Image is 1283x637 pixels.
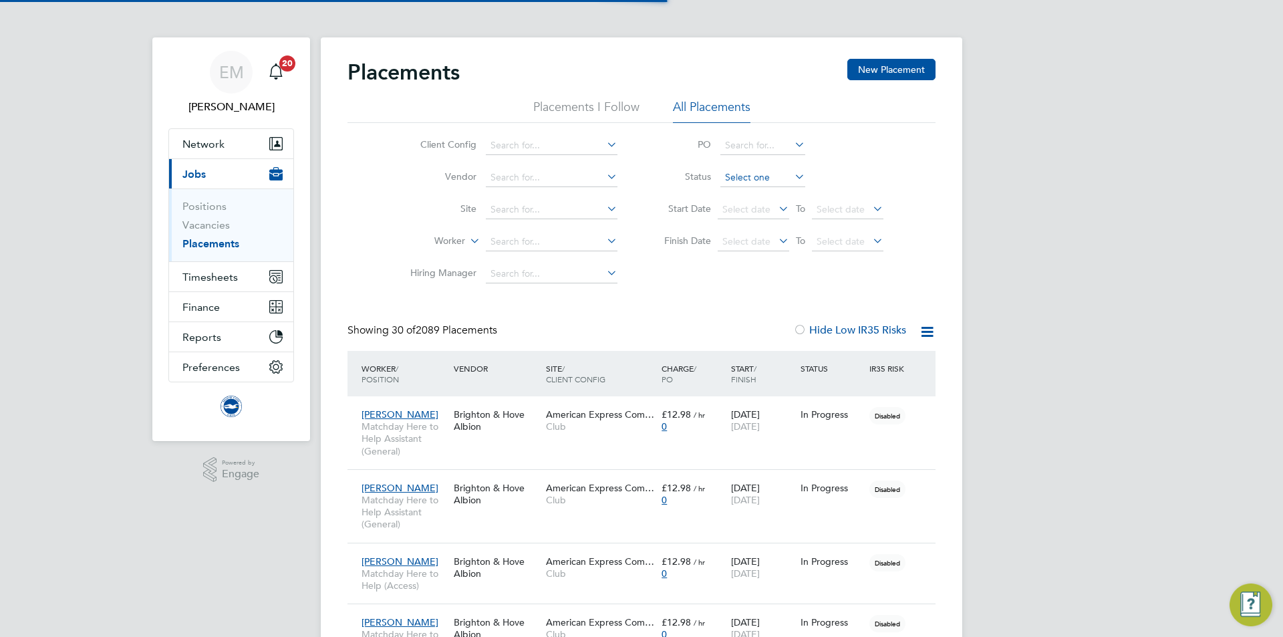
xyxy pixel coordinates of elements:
div: In Progress [801,616,863,628]
span: Edyta Marchant [168,99,294,115]
button: Preferences [169,352,293,382]
span: 2089 Placements [392,324,497,337]
span: [DATE] [731,420,760,432]
div: Status [797,356,867,380]
span: [PERSON_NAME] [362,555,438,567]
a: Placements [182,237,239,250]
span: Disabled [869,407,905,424]
div: [DATE] [728,402,797,439]
span: Jobs [182,168,206,180]
input: Search for... [486,233,617,251]
span: American Express Com… [546,616,654,628]
div: In Progress [801,408,863,420]
a: Vacancies [182,219,230,231]
div: Start [728,356,797,391]
div: Worker [358,356,450,391]
span: £12.98 [662,408,691,420]
span: Matchday Here to Help Assistant (General) [362,494,447,531]
input: Search for... [486,201,617,219]
span: / hr [694,618,705,628]
label: Status [651,170,711,182]
div: IR35 Risk [866,356,912,380]
span: To [792,200,809,217]
div: In Progress [801,482,863,494]
input: Select one [720,168,805,187]
div: Charge [658,356,728,391]
span: £12.98 [662,555,691,567]
span: / hr [694,410,705,420]
a: [PERSON_NAME]Matchday Here to Help (Access)Brighton & Hove AlbionAmerican Express Com…Club£12.98 ... [358,548,936,559]
span: Club [546,567,655,580]
button: New Placement [847,59,936,80]
a: Powered byEngage [203,457,260,483]
label: Finish Date [651,235,711,247]
a: EM[PERSON_NAME] [168,51,294,115]
span: Disabled [869,481,905,498]
label: Site [400,203,476,215]
span: Select date [722,235,770,247]
span: 0 [662,494,667,506]
span: / Finish [731,363,756,384]
div: Vendor [450,356,543,380]
span: / hr [694,483,705,493]
label: Vendor [400,170,476,182]
span: American Express Com… [546,408,654,420]
label: Hide Low IR35 Risks [793,324,906,337]
span: Matchday Here to Help Assistant (General) [362,420,447,457]
button: Jobs [169,159,293,188]
span: £12.98 [662,616,691,628]
label: Hiring Manager [400,267,476,279]
span: Reports [182,331,221,344]
span: Timesheets [182,271,238,283]
a: Go to home page [168,396,294,417]
span: American Express Com… [546,482,654,494]
div: In Progress [801,555,863,567]
div: Brighton & Hove Albion [450,475,543,513]
span: Select date [817,203,865,215]
span: To [792,232,809,249]
span: Club [546,494,655,506]
button: Network [169,129,293,158]
button: Finance [169,292,293,322]
span: / PO [662,363,696,384]
span: EM [219,63,244,81]
input: Search for... [486,265,617,283]
span: Engage [222,469,259,480]
a: [PERSON_NAME]Matchday Here to Help (Access)Brighton & Hove AlbionAmerican Express Com…Club£12.98 ... [358,609,936,620]
span: [PERSON_NAME] [362,482,438,494]
span: / hr [694,557,705,567]
input: Search for... [486,136,617,155]
div: Site [543,356,658,391]
img: brightonandhovealbion-logo-retina.png [221,396,242,417]
span: / Position [362,363,399,384]
button: Timesheets [169,262,293,291]
span: 0 [662,567,667,580]
a: [PERSON_NAME]Matchday Here to Help Assistant (General)Brighton & Hove AlbionAmerican Express Com…... [358,475,936,486]
div: Jobs [169,188,293,261]
span: Preferences [182,361,240,374]
span: American Express Com… [546,555,654,567]
span: 0 [662,420,667,432]
span: [DATE] [731,567,760,580]
div: Brighton & Hove Albion [450,402,543,439]
li: All Placements [673,99,750,123]
a: 20 [263,51,289,94]
span: 30 of [392,324,416,337]
li: Placements I Follow [533,99,639,123]
span: Network [182,138,225,150]
label: Start Date [651,203,711,215]
button: Engage Resource Center [1230,584,1272,626]
label: Worker [388,235,465,248]
div: [DATE] [728,475,797,513]
h2: Placements [347,59,460,86]
span: [PERSON_NAME] [362,408,438,420]
span: Club [546,420,655,432]
span: [PERSON_NAME] [362,616,438,628]
a: Positions [182,200,227,213]
span: Disabled [869,615,905,632]
span: / Client Config [546,363,605,384]
span: £12.98 [662,482,691,494]
a: [PERSON_NAME]Matchday Here to Help Assistant (General)Brighton & Hove AlbionAmerican Express Com…... [358,401,936,412]
label: Client Config [400,138,476,150]
span: Select date [817,235,865,247]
